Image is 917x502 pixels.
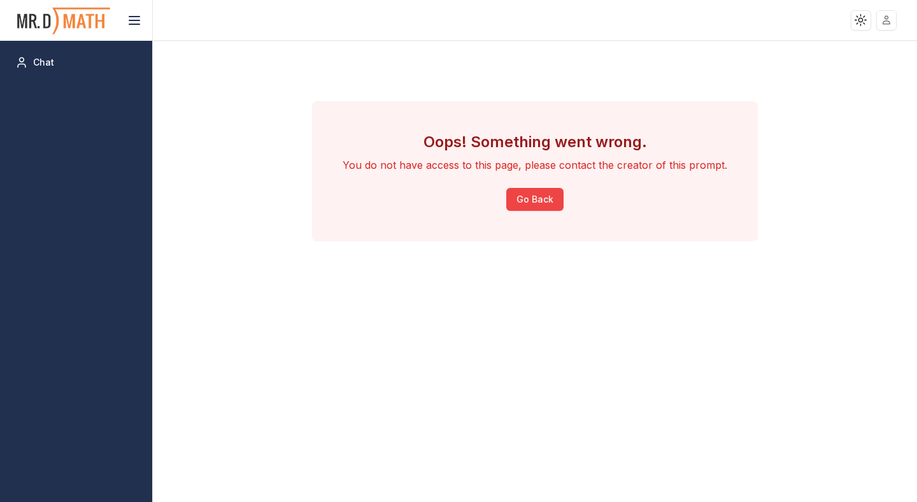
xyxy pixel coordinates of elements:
button: Go Back [506,188,564,211]
img: placeholder-user.jpg [878,11,896,29]
img: PromptOwl [16,4,111,38]
a: Chat [10,51,142,74]
h3: Oops! Something went wrong. [343,132,727,152]
p: You do not have access to this page, please contact the creator of this prompt. [343,157,727,173]
span: Chat [33,56,54,69]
